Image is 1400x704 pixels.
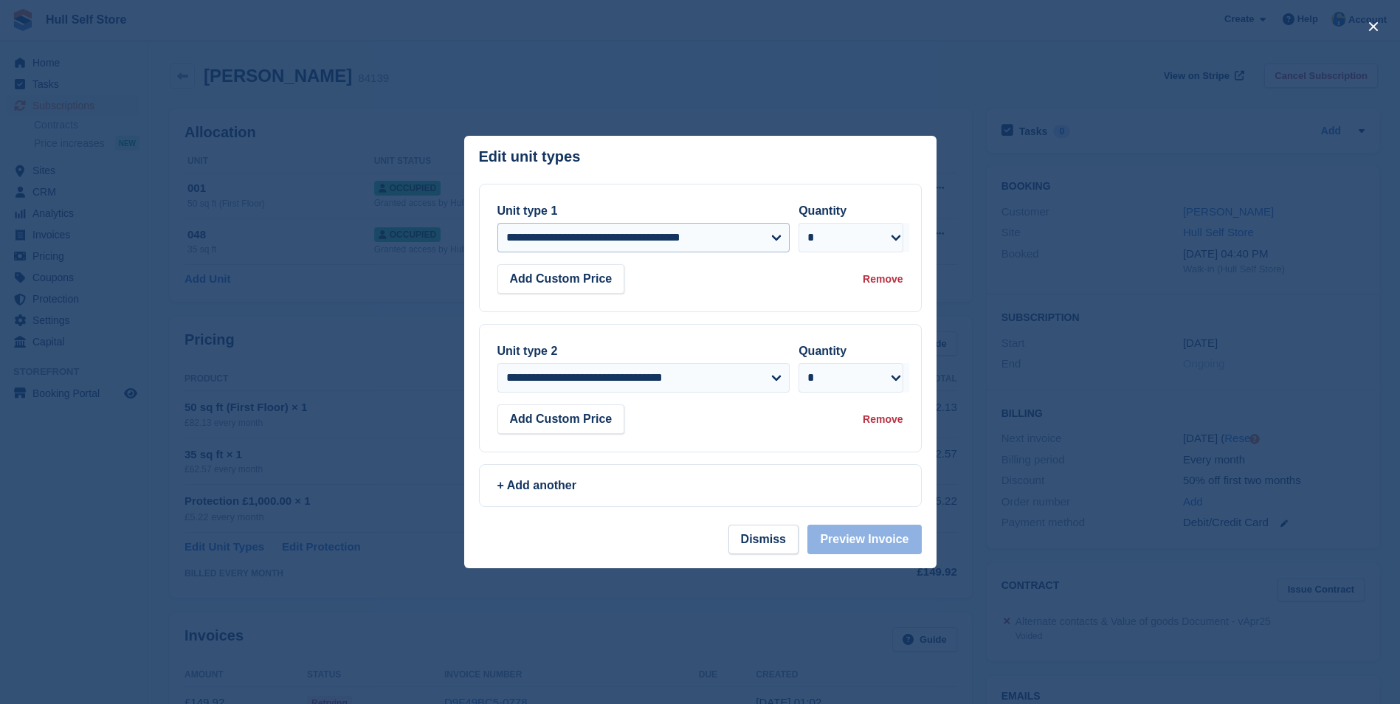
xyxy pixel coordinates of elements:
[1362,15,1385,38] button: close
[799,345,846,357] label: Quantity
[479,464,922,507] a: + Add another
[497,264,625,294] button: Add Custom Price
[497,345,558,357] label: Unit type 2
[497,477,903,494] div: + Add another
[497,404,625,434] button: Add Custom Price
[728,525,799,554] button: Dismiss
[807,525,921,554] button: Preview Invoice
[497,204,558,217] label: Unit type 1
[863,412,903,427] div: Remove
[479,148,581,165] p: Edit unit types
[799,204,846,217] label: Quantity
[863,272,903,287] div: Remove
